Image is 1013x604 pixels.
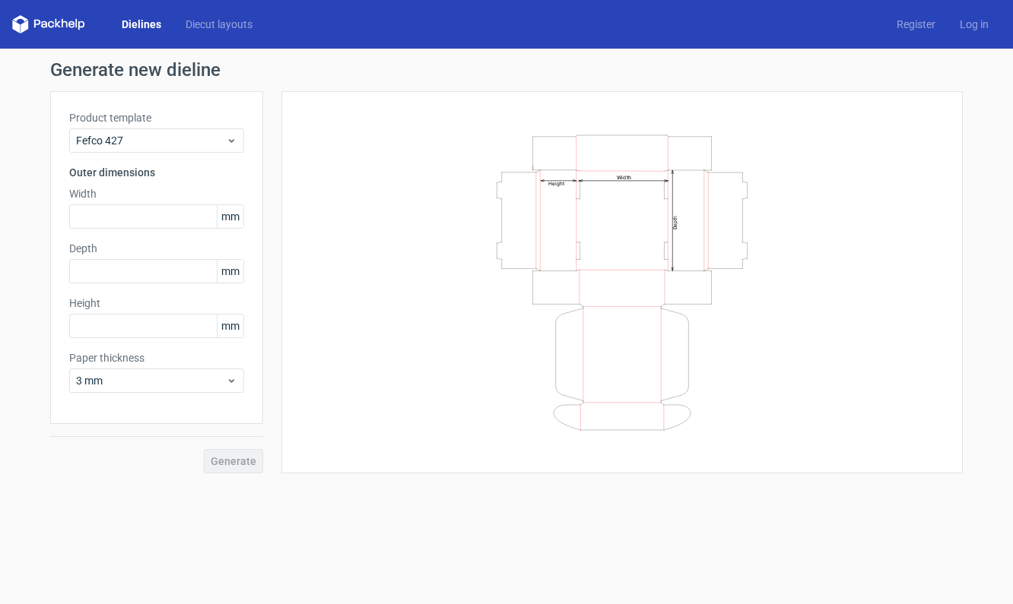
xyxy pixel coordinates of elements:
[948,17,1001,32] a: Log in
[217,315,243,337] span: mm
[173,17,265,32] a: Diecut layouts
[69,165,244,180] h3: Outer dimensions
[76,373,226,388] span: 3 mm
[217,205,243,228] span: mm
[217,260,243,283] span: mm
[69,110,244,125] label: Product template
[884,17,948,32] a: Register
[50,61,963,79] h1: Generate new dieline
[76,133,226,148] span: Fefco 427
[617,173,631,180] text: Width
[69,241,244,256] label: Depth
[69,186,244,201] label: Width
[69,296,244,311] label: Height
[548,180,564,186] text: Height
[672,215,678,229] text: Depth
[110,17,173,32] a: Dielines
[69,350,244,365] label: Paper thickness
